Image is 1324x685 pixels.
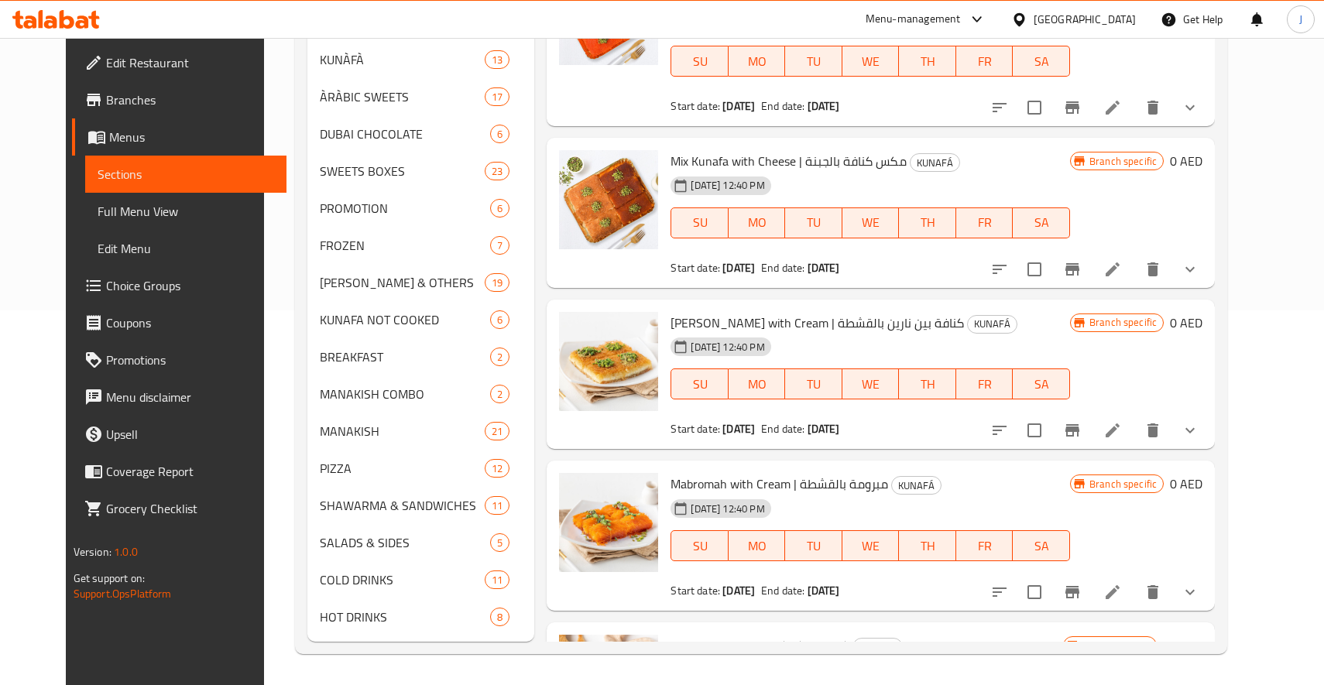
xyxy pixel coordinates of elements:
svg: Show Choices [1181,260,1199,279]
span: Branch specific [1083,477,1163,491]
span: WE [849,535,894,557]
div: items [490,533,509,552]
span: 8 [491,610,509,625]
span: Kunafa With Kaak | كنافة بالكعكة [671,634,849,657]
button: FR [956,368,1014,399]
span: Menu disclaimer [106,388,275,406]
div: BREAKFAST2 [307,338,534,375]
button: SA [1013,368,1070,399]
div: items [490,199,509,217]
a: Support.OpsPlatform [74,584,172,604]
span: MO [735,373,780,396]
svg: Show Choices [1181,583,1199,601]
span: 2 [491,350,509,365]
div: items [490,608,509,626]
button: delete [1134,251,1171,288]
div: AJEEN KUNAFA & OTHERS [320,273,485,292]
span: Grocery Checklist [106,499,275,518]
div: MANAKISH COMBO2 [307,375,534,413]
button: FR [956,46,1014,77]
span: Mix Kunafa with Cheese | مكس كنافة بالجبنة [671,149,907,173]
div: [PERSON_NAME] & OTHERS19 [307,264,534,301]
button: show more [1171,574,1209,611]
div: KUNAFÁ [891,476,942,495]
div: items [490,236,509,255]
div: KUNAFÁ [967,315,1017,334]
span: COLD DRINKS [320,570,485,589]
svg: Show Choices [1181,98,1199,117]
div: ÀRÀBIC SWEETS17 [307,78,534,115]
span: 2 [491,387,509,402]
span: HOT DRINKS [320,608,490,626]
div: SHAWARMA & SANDWICHES11 [307,487,534,524]
button: delete [1134,412,1171,449]
span: SA [1019,535,1064,557]
span: Branch specific [1076,639,1156,653]
button: Branch-specific-item [1054,251,1091,288]
b: [DATE] [808,258,840,278]
a: Coverage Report [72,453,287,490]
a: Edit menu item [1103,260,1122,279]
span: Start date: [671,258,720,278]
button: Branch-specific-item [1054,412,1091,449]
div: COLD DRINKS11 [307,561,534,598]
b: [DATE] [808,96,840,116]
button: TH [899,530,956,561]
span: MANAKISH COMBO [320,385,490,403]
button: TU [785,530,842,561]
button: show more [1171,251,1209,288]
span: End date: [761,419,804,439]
h6: 0 AED [1170,150,1202,172]
div: PROMOTION6 [307,190,534,227]
div: SHAWARMA & SANDWICHES [320,496,485,515]
div: PIZZA12 [307,450,534,487]
span: Select to update [1018,91,1051,124]
div: items [490,348,509,366]
span: TH [905,211,950,234]
b: [DATE] [722,581,755,601]
button: sort-choices [981,574,1018,611]
span: Start date: [671,419,720,439]
button: Branch-specific-item [1054,89,1091,126]
div: KUNÀFÀ [320,50,485,69]
button: show more [1171,89,1209,126]
div: KUNAFA NOT COOKED6 [307,301,534,338]
img: Mix Kunafa with Cheese | مكس كنافة بالجبنة [559,150,658,249]
button: TH [899,368,956,399]
span: 17 [485,90,509,104]
span: [DATE] 12:40 PM [684,178,770,193]
span: Edit Menu [98,239,275,258]
span: FR [962,535,1007,557]
a: Full Menu View [85,193,287,230]
span: SA [1019,50,1064,73]
span: Branches [106,91,275,109]
button: MO [729,368,786,399]
a: Menus [72,118,287,156]
div: MANAKISH21 [307,413,534,450]
div: MANAKISH [320,422,485,440]
span: DUBAI CHOCOLATE [320,125,490,143]
div: [GEOGRAPHIC_DATA] [1034,11,1136,28]
span: 12 [485,461,509,476]
a: Grocery Checklist [72,490,287,527]
h6: 0 AED [1170,312,1202,334]
span: Upsell [106,425,275,444]
span: ÀRÀBIC SWEETS [320,87,485,106]
div: items [485,459,509,478]
span: SU [677,535,722,557]
span: TU [791,535,836,557]
div: items [490,385,509,403]
div: SALADS & SIDES [320,533,490,552]
div: BREAKFAST [320,348,490,366]
span: 6 [491,127,509,142]
span: WE [849,211,894,234]
span: KUNAFÁ [892,477,941,495]
a: Upsell [72,416,287,453]
div: items [485,496,509,515]
span: TH [905,50,950,73]
button: SA [1013,207,1070,238]
button: SU [671,46,728,77]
